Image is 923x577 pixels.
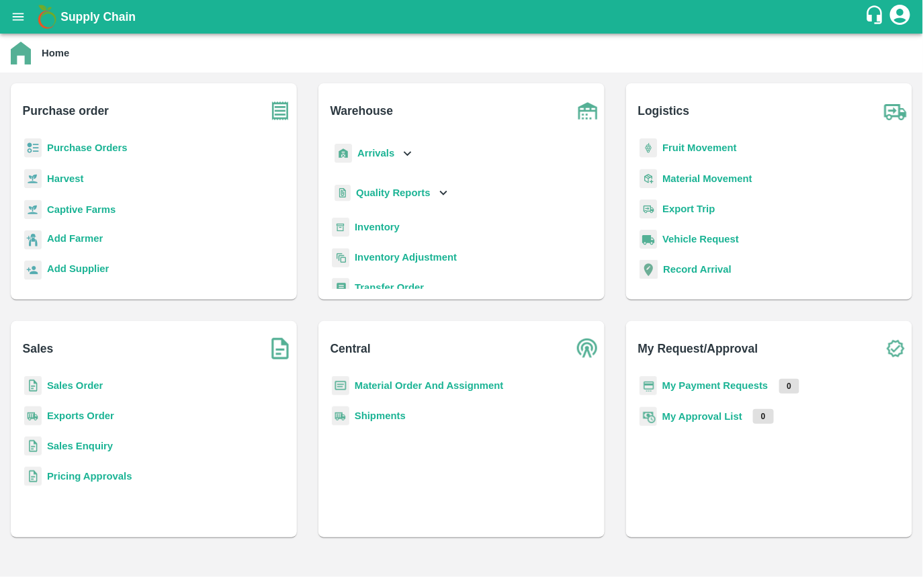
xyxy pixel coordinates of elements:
[331,339,371,358] b: Central
[779,379,800,394] p: 0
[571,332,605,365] img: central
[662,411,742,422] a: My Approval List
[753,409,774,424] p: 0
[640,230,657,249] img: vehicle
[60,7,865,26] a: Supply Chain
[355,282,424,293] a: Transfer Order
[355,410,406,421] a: Shipments
[34,3,60,30] img: logo
[24,169,42,189] img: harvest
[879,332,912,365] img: check
[24,467,42,486] img: sales
[24,261,42,280] img: supplier
[888,3,912,31] div: account of current user
[11,42,31,64] img: home
[662,173,752,184] a: Material Movement
[571,94,605,128] img: warehouse
[24,437,42,456] img: sales
[42,48,69,58] b: Home
[23,101,109,120] b: Purchase order
[332,278,349,298] img: whTransfer
[60,10,136,24] b: Supply Chain
[47,263,109,274] b: Add Supplier
[640,376,657,396] img: payment
[24,199,42,220] img: harvest
[332,376,349,396] img: centralMaterial
[355,222,400,232] a: Inventory
[640,138,657,158] img: fruit
[47,204,116,215] a: Captive Farms
[47,441,113,451] a: Sales Enquiry
[355,380,504,391] a: Material Order And Assignment
[331,101,394,120] b: Warehouse
[640,260,658,279] img: recordArrival
[879,94,912,128] img: truck
[47,380,103,391] a: Sales Order
[263,94,297,128] img: purchase
[47,173,83,184] a: Harvest
[638,339,758,358] b: My Request/Approval
[865,5,888,29] div: customer-support
[640,406,657,427] img: approval
[662,142,737,153] a: Fruit Movement
[47,233,103,244] b: Add Farmer
[662,204,715,214] a: Export Trip
[662,380,768,391] a: My Payment Requests
[47,471,132,482] a: Pricing Approvals
[47,142,128,153] a: Purchase Orders
[357,148,394,159] b: Arrivals
[662,234,739,245] a: Vehicle Request
[24,376,42,396] img: sales
[47,231,103,249] a: Add Farmer
[663,264,732,275] a: Record Arrival
[332,248,349,267] img: inventory
[332,179,451,207] div: Quality Reports
[332,218,349,237] img: whInventory
[47,261,109,279] a: Add Supplier
[23,339,54,358] b: Sales
[24,138,42,158] img: reciept
[332,138,415,169] div: Arrivals
[24,406,42,426] img: shipments
[335,144,352,163] img: whArrival
[263,332,297,365] img: soSales
[24,230,42,250] img: farmer
[356,187,431,198] b: Quality Reports
[332,406,349,426] img: shipments
[47,410,114,421] a: Exports Order
[3,1,34,32] button: open drawer
[638,101,690,120] b: Logistics
[355,252,457,263] a: Inventory Adjustment
[640,169,657,189] img: material
[335,185,351,202] img: qualityReport
[640,199,657,219] img: delivery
